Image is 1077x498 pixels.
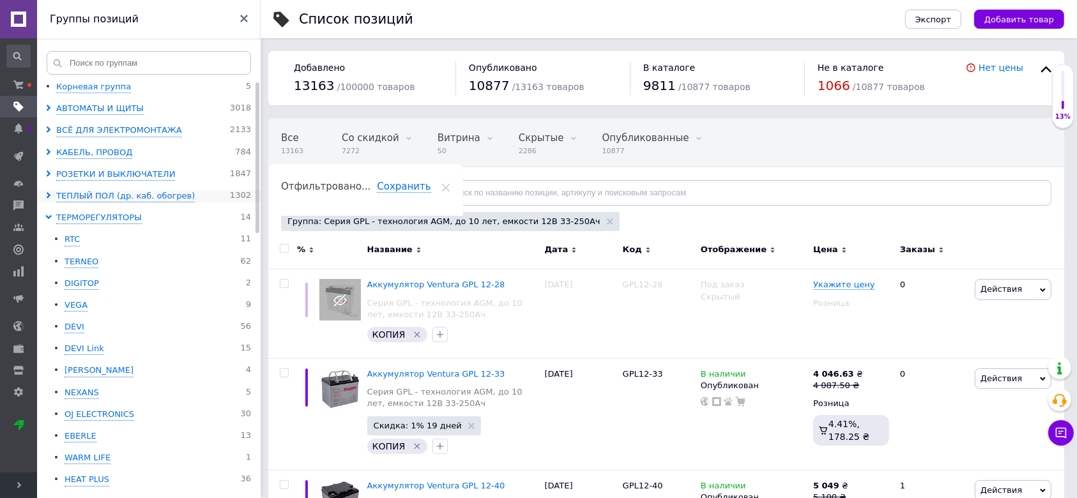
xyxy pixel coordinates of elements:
div: WARM LIFE [65,452,111,464]
span: 11 [240,234,251,246]
input: Поиск по группам [47,51,251,75]
button: Чат с покупателем [1048,420,1074,446]
input: Поиск по названию позиции, артикулу и поисковым запросам [426,180,1051,206]
span: Добавить товар [984,15,1054,24]
span: Укажите цену [813,280,875,290]
span: 14 [240,212,251,224]
div: Список позиций [299,13,413,26]
span: Сохранить [377,181,431,193]
div: VEGA [65,299,88,312]
span: Цена [813,244,838,255]
div: ТЕРМОРЕГУЛЯТОРЫ [56,212,142,224]
div: [PERSON_NAME] [65,365,134,377]
span: 62 [240,256,251,268]
span: КОПИЯ [372,329,406,340]
span: Добавлено [294,63,345,73]
div: [DATE] [542,359,620,471]
div: DEVI Link [65,343,104,355]
span: 1 [246,452,251,464]
div: DEVI [65,321,84,333]
span: Экспорт [915,15,951,24]
img: Аккумулятор Ventura GPL 12-28 [319,279,361,321]
span: Под заказ [701,280,744,293]
span: В наличии [701,481,746,494]
div: Розница [813,298,889,309]
span: / 10877 товаров [678,82,751,92]
div: NEXANS [65,387,99,399]
div: ВСЁ ДЛЯ ЭЛЕКТРОМОНТАЖА [56,124,182,137]
span: Все [281,132,299,144]
img: Аккумулятор Ventura GPL 12-33 [319,368,361,410]
a: Аккумулятор Ventura GPL 12-28 [367,280,505,289]
span: 1302 [230,190,251,202]
div: КАБЕЛЬ, ПРОВОД [56,147,132,159]
span: 2 [246,278,251,290]
span: Отображение [701,244,767,255]
div: 0 [892,359,972,471]
span: Код [623,244,642,255]
span: Опубликованные [602,132,689,144]
div: РОЗЕТКИ И ВЫКЛЮЧАТЕЛИ [56,169,175,181]
a: Серия GPL - технология AGM, до 10 лет, емкости 12В 33-250Ач [367,298,538,321]
span: 10877 [469,78,510,93]
span: 15 [240,343,251,355]
a: Серия GPL - технология AGM, до 10 лет, емкости 12В 33-250Ач [367,386,538,409]
span: 4.41%, 178.25 ₴ [829,419,869,442]
span: 10877 [602,146,689,156]
span: 30 [240,409,251,421]
span: 2133 [230,124,251,137]
div: TERNEO [65,256,98,268]
span: Действия [981,485,1022,495]
span: 9811 [643,78,676,93]
span: GPL12-28 [623,280,663,289]
div: Опубликован [701,380,807,391]
div: ₴ [813,368,863,380]
span: Не в каталоге [818,63,884,73]
span: Группа: Серия GPL - технология AGM, до 10 лет, емкости 12В 33-250Ач [287,216,600,227]
span: Дата [545,244,569,255]
span: 50 [438,146,480,156]
span: 5 [246,81,251,93]
span: 4 [246,365,251,377]
a: Аккумулятор Ventura GPL 12-40 [367,481,505,490]
div: 4 087.50 ₴ [813,380,863,391]
span: 13 [240,430,251,442]
a: Аккумулятор Ventura GPL 12-33 [367,369,505,379]
div: 0 [892,269,972,359]
span: Название [367,244,413,255]
span: 5 [246,387,251,399]
button: Добавить товар [974,10,1064,29]
div: ₴ [813,480,848,492]
span: КОПИЯ [372,441,406,451]
span: / 10877 товаров [853,82,925,92]
span: 36 [240,474,251,486]
span: GPL12-40 [623,481,663,490]
span: 13163 [294,78,335,93]
span: GPL12-33 [623,369,663,379]
div: [DATE] [542,269,620,359]
span: В наличии [701,369,746,382]
div: ТЕПЛЫЙ ПОЛ (др. каб. обогрев) [56,190,195,202]
span: / 100000 товаров [337,82,415,92]
span: Отфильтровано... [281,181,370,192]
div: Розница [813,398,889,409]
span: Действия [981,373,1022,383]
span: Заказы [900,244,935,255]
svg: Удалить метку [412,441,422,451]
span: / 13163 товаров [512,82,584,92]
div: Корневая группа [56,81,131,93]
span: В каталоге [643,63,695,73]
div: OJ ELECTRONICS [65,409,134,421]
span: Скрытые [519,132,564,144]
span: 7272 [342,146,399,156]
span: Опубликовано [469,63,537,73]
span: 2286 [519,146,564,156]
span: 3018 [230,103,251,115]
b: 4 046.63 [813,369,854,379]
div: DIGITOP [65,278,99,290]
div: RTC [65,234,80,246]
b: 5 049 [813,481,839,490]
